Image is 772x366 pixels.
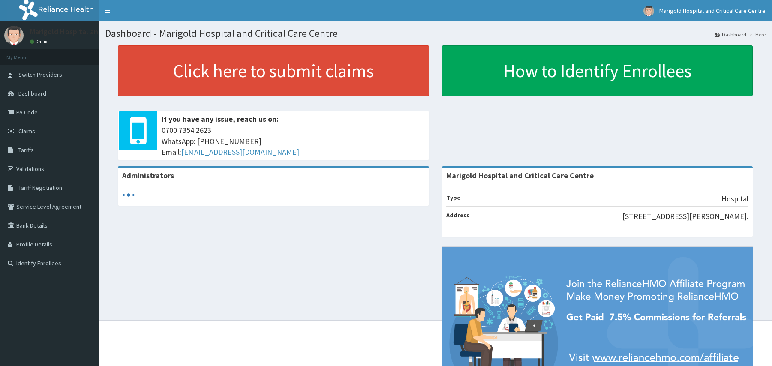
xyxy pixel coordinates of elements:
[30,39,51,45] a: Online
[122,171,174,180] b: Administrators
[715,31,746,38] a: Dashboard
[122,189,135,201] svg: audio-loading
[659,7,766,15] span: Marigold Hospital and Critical Care Centre
[181,147,299,157] a: [EMAIL_ADDRESS][DOMAIN_NAME]
[18,127,35,135] span: Claims
[18,146,34,154] span: Tariffs
[118,45,429,96] a: Click here to submit claims
[622,211,748,222] p: [STREET_ADDRESS][PERSON_NAME].
[446,171,594,180] strong: Marigold Hospital and Critical Care Centre
[18,90,46,97] span: Dashboard
[643,6,654,16] img: User Image
[442,45,753,96] a: How to Identify Enrollees
[162,125,425,158] span: 0700 7354 2623 WhatsApp: [PHONE_NUMBER] Email:
[747,31,766,38] li: Here
[105,28,766,39] h1: Dashboard - Marigold Hospital and Critical Care Centre
[446,194,460,201] b: Type
[721,193,748,204] p: Hospital
[18,184,62,192] span: Tariff Negotiation
[4,26,24,45] img: User Image
[446,211,469,219] b: Address
[30,28,169,36] p: Marigold Hospital and Critical Care Centre
[18,71,62,78] span: Switch Providers
[162,114,279,124] b: If you have any issue, reach us on:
